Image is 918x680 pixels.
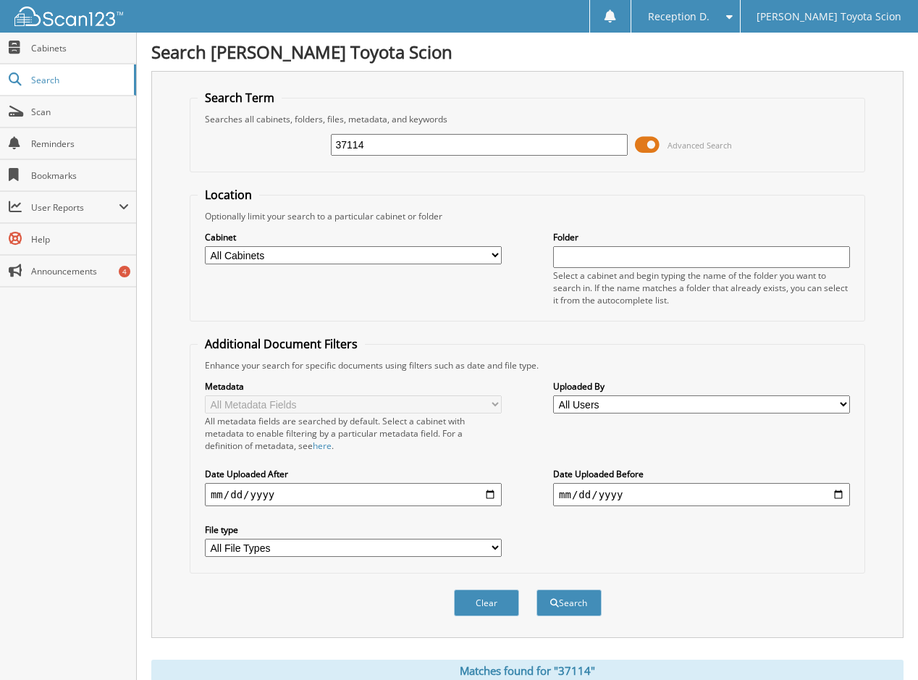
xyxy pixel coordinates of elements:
[31,169,129,182] span: Bookmarks
[205,483,502,506] input: start
[31,42,129,54] span: Cabinets
[31,265,129,277] span: Announcements
[205,380,502,393] label: Metadata
[151,40,904,64] h1: Search [PERSON_NAME] Toyota Scion
[553,380,850,393] label: Uploaded By
[198,210,857,222] div: Optionally limit your search to a particular cabinet or folder
[757,12,901,21] span: [PERSON_NAME] Toyota Scion
[31,201,119,214] span: User Reports
[14,7,123,26] img: scan123-logo-white.svg
[553,231,850,243] label: Folder
[205,468,502,480] label: Date Uploaded After
[31,106,129,118] span: Scan
[119,266,130,277] div: 4
[31,74,127,86] span: Search
[313,440,332,452] a: here
[205,415,502,452] div: All metadata fields are searched by default. Select a cabinet with metadata to enable filtering b...
[198,336,365,352] legend: Additional Document Filters
[536,589,602,616] button: Search
[553,269,850,306] div: Select a cabinet and begin typing the name of the folder you want to search in. If the name match...
[205,524,502,536] label: File type
[553,483,850,506] input: end
[553,468,850,480] label: Date Uploaded Before
[205,231,502,243] label: Cabinet
[668,140,732,151] span: Advanced Search
[198,187,259,203] legend: Location
[198,113,857,125] div: Searches all cabinets, folders, files, metadata, and keywords
[198,359,857,372] div: Enhance your search for specific documents using filters such as date and file type.
[31,233,129,245] span: Help
[31,138,129,150] span: Reminders
[198,90,282,106] legend: Search Term
[454,589,519,616] button: Clear
[648,12,709,21] span: Reception D.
